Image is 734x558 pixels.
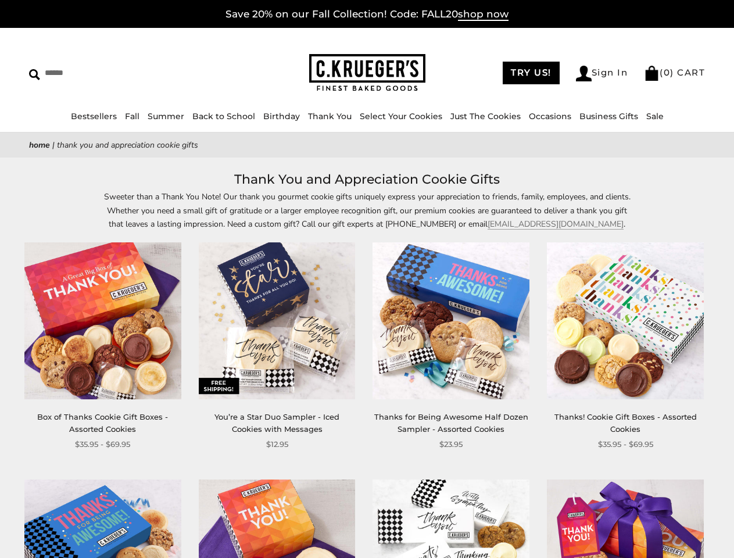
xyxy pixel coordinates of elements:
nav: breadcrumbs [29,138,705,152]
a: Box of Thanks Cookie Gift Boxes - Assorted Cookies [37,412,168,434]
a: You’re a Star Duo Sampler - Iced Cookies with Messages [214,412,339,434]
a: Thanks for Being Awesome Half Dozen Sampler - Assorted Cookies [374,412,528,434]
a: Occasions [529,111,571,121]
a: Thank You [308,111,352,121]
img: Search [29,69,40,80]
img: Bag [644,66,660,81]
a: Birthday [263,111,300,121]
img: Box of Thanks Cookie Gift Boxes - Assorted Cookies [24,242,181,399]
a: Business Gifts [579,111,638,121]
a: Home [29,139,50,151]
a: [EMAIL_ADDRESS][DOMAIN_NAME] [488,219,624,230]
a: Sale [646,111,664,121]
a: Fall [125,111,139,121]
span: $12.95 [266,438,288,450]
a: TRY US! [503,62,560,84]
span: $35.95 - $69.95 [75,438,130,450]
img: Account [576,66,592,81]
h1: Thank You and Appreciation Cookie Gifts [46,169,688,190]
a: Save 20% on our Fall Collection! Code: FALL20shop now [225,8,509,21]
img: Thanks! Cookie Gift Boxes - Assorted Cookies [547,242,704,399]
a: Summer [148,111,184,121]
a: (0) CART [644,67,705,78]
a: Just The Cookies [450,111,521,121]
span: Thank You and Appreciation Cookie Gifts [57,139,198,151]
span: shop now [458,8,509,21]
a: Thanks! Cookie Gift Boxes - Assorted Cookies [554,412,697,434]
a: Back to School [192,111,255,121]
input: Search [29,64,184,82]
img: Thanks for Being Awesome Half Dozen Sampler - Assorted Cookies [373,242,529,399]
a: Select Your Cookies [360,111,442,121]
p: Sweeter than a Thank You Note! Our thank you gourmet cookie gifts uniquely express your appreciat... [100,190,635,230]
a: Sign In [576,66,628,81]
span: $23.95 [439,438,463,450]
a: Bestsellers [71,111,117,121]
span: $35.95 - $69.95 [598,438,653,450]
span: | [52,139,55,151]
span: 0 [664,67,671,78]
img: You’re a Star Duo Sampler - Iced Cookies with Messages [199,242,356,399]
img: C.KRUEGER'S [309,54,425,92]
